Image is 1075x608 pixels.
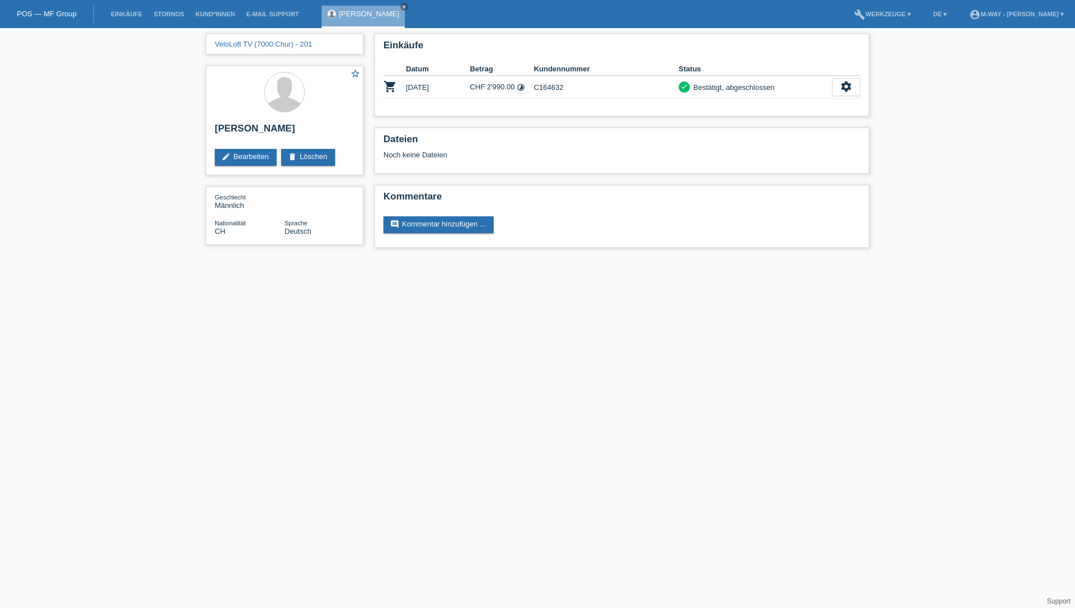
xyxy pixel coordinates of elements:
span: Geschlecht [215,194,246,201]
span: Nationalität [215,220,246,226]
a: Stornos [148,11,189,17]
td: C164632 [534,76,679,99]
a: DE ▾ [928,11,952,17]
div: Männlich [215,193,284,210]
i: settings [840,80,852,93]
a: E-Mail Support [241,11,305,17]
a: editBearbeiten [215,149,277,166]
i: close [401,4,407,10]
i: check [680,83,688,90]
i: Fixe Raten (24 Raten) [517,83,525,92]
h2: [PERSON_NAME] [215,123,354,140]
span: Deutsch [284,227,311,235]
a: close [400,3,408,11]
a: deleteLöschen [281,149,335,166]
span: Schweiz [215,227,225,235]
div: Noch keine Dateien [383,151,727,159]
h2: Einkäufe [383,40,860,57]
a: buildWerkzeuge ▾ [848,11,916,17]
th: Status [679,62,832,76]
th: Datum [406,62,470,76]
a: [PERSON_NAME] [339,10,399,18]
td: [DATE] [406,76,470,99]
a: POS — MF Group [17,10,76,18]
i: POSP00026314 [383,80,397,93]
a: VeloLoft TV (7000 Chur) - 201 [215,40,312,48]
td: CHF 2'990.00 [470,76,534,99]
a: Einkäufe [105,11,148,17]
a: Kund*innen [190,11,241,17]
a: account_circlem-way - [PERSON_NAME] ▾ [964,11,1069,17]
i: comment [390,220,399,229]
a: Support [1047,597,1071,605]
span: Sprache [284,220,308,226]
a: star_border [350,69,360,80]
i: star_border [350,69,360,79]
i: build [854,9,865,20]
th: Kundennummer [534,62,679,76]
div: Bestätigt, abgeschlossen [690,81,775,93]
h2: Dateien [383,134,860,151]
i: edit [222,152,231,161]
i: account_circle [969,9,981,20]
th: Betrag [470,62,534,76]
h2: Kommentare [383,191,860,208]
a: commentKommentar hinzufügen ... [383,216,494,233]
i: delete [288,152,297,161]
